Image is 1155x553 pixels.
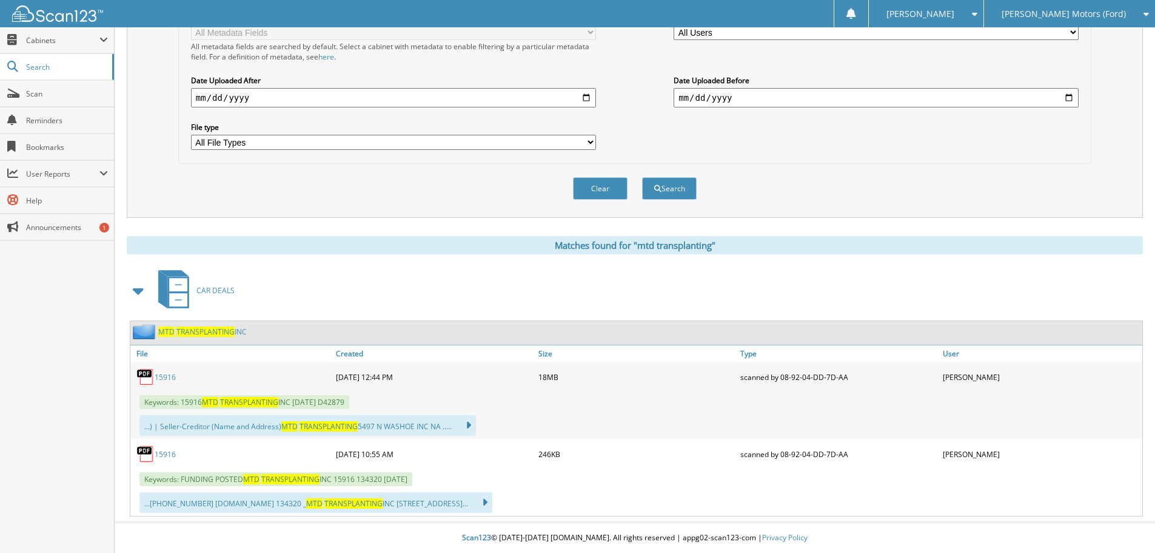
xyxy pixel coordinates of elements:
[535,442,738,466] div: 246KB
[26,89,108,99] span: Scan
[26,142,108,152] span: Bookmarks
[674,88,1079,107] input: end
[26,115,108,126] span: Reminders
[191,88,596,107] input: start
[737,442,940,466] div: scanned by 08-92-04-DD-7D-AA
[191,122,596,132] label: File type
[155,372,176,382] a: 15916
[191,41,596,62] div: All metadata fields are searched by default. Select a cabinet with metadata to enable filtering b...
[191,75,596,86] label: Date Uploaded After
[26,222,108,232] span: Announcements
[281,421,298,432] span: MTD
[151,266,235,314] a: CAR DEALS
[762,532,808,543] a: Privacy Policy
[139,395,349,409] span: Keywords: 15916 INC [DATE] D42879
[12,5,103,22] img: scan123-logo-white.svg
[261,474,320,484] span: TRANSPLANTING
[115,523,1155,553] div: © [DATE]-[DATE] [DOMAIN_NAME]. All rights reserved | appg02-scan123-com |
[940,442,1142,466] div: [PERSON_NAME]
[202,397,218,407] span: MTD
[306,498,323,509] span: MTD
[642,177,697,200] button: Search
[333,365,535,389] div: [DATE] 12:44 PM
[737,345,940,362] a: Type
[220,397,278,407] span: TRANSPLANTING
[133,324,158,339] img: folder2.png
[158,327,247,337] a: MTD TRANSPLANTINGINC
[674,75,1079,86] label: Date Uploaded Before
[535,345,738,362] a: Size
[300,421,358,432] span: TRANSPLANTING
[886,10,954,18] span: [PERSON_NAME]
[136,368,155,386] img: PDF.png
[940,365,1142,389] div: [PERSON_NAME]
[26,169,99,179] span: User Reports
[940,345,1142,362] a: User
[333,345,535,362] a: Created
[139,472,412,486] span: Keywords: FUNDING POSTED INC 15916 134320 [DATE]
[99,223,109,232] div: 1
[127,236,1143,254] div: Matches found for "mtd transplanting"
[139,415,476,436] div: ...) | Seller-Creditor (Name and Address) 5497 N WASHOE INC NA .....
[26,195,108,206] span: Help
[535,365,738,389] div: 18MB
[158,327,175,337] span: MTD
[737,365,940,389] div: scanned by 08-92-04-DD-7D-AA
[1002,10,1126,18] span: [PERSON_NAME] Motors (Ford)
[176,327,235,337] span: TRANSPLANTING
[26,62,106,72] span: Search
[318,52,334,62] a: here
[136,445,155,463] img: PDF.png
[155,449,176,460] a: 15916
[130,345,333,362] a: File
[333,442,535,466] div: [DATE] 10:55 AM
[26,35,99,46] span: Cabinets
[324,498,383,509] span: TRANSPLANTING
[196,285,235,296] span: CAR DEALS
[243,474,259,484] span: MTD
[573,177,628,200] button: Clear
[139,492,492,513] div: ...[PHONE_NUMBER] [DOMAIN_NAME] 134320 _ INC [STREET_ADDRESS]...
[462,532,491,543] span: Scan123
